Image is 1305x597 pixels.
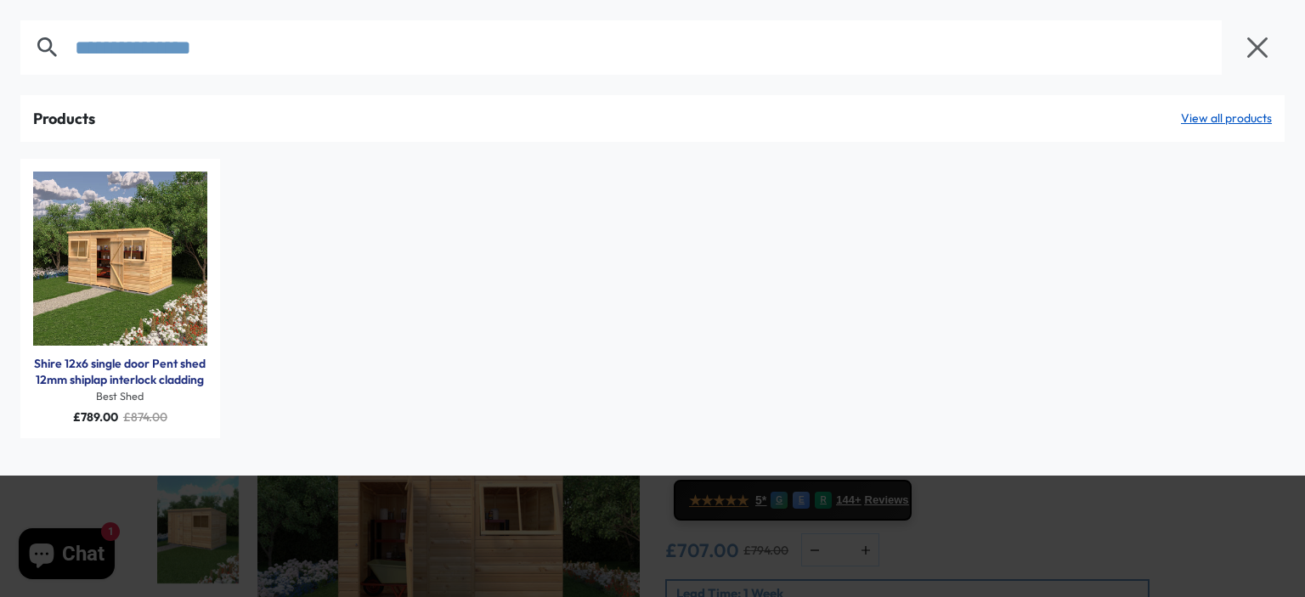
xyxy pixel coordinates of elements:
[33,172,207,346] a: Products: Shire 12x6 single door Pent shed 12mm shiplap interlock cladding
[73,409,118,425] span: £789.00
[1181,110,1272,127] a: View all products
[33,108,95,129] div: Products
[33,356,207,389] a: Shire 12x6 single door Pent shed 12mm shiplap interlock cladding
[123,409,167,425] span: £874.00
[33,389,207,404] div: Best Shed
